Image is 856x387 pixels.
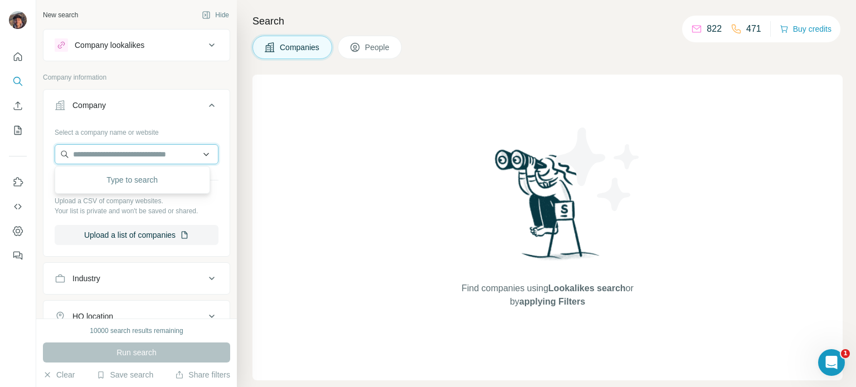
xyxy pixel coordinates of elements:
[458,282,636,308] span: Find companies using or by
[548,283,626,293] span: Lookalikes search
[9,96,27,116] button: Enrich CSV
[9,47,27,67] button: Quick start
[519,297,585,306] span: applying Filters
[780,21,831,37] button: Buy credits
[43,32,230,58] button: Company lookalikes
[55,206,218,216] p: Your list is private and won't be saved or shared.
[43,92,230,123] button: Company
[55,225,218,245] button: Upload a list of companies
[55,123,218,138] div: Select a company name or website
[9,11,27,29] img: Avatar
[43,369,75,380] button: Clear
[490,146,606,271] img: Surfe Illustration - Woman searching with binoculars
[280,42,320,53] span: Companies
[9,221,27,241] button: Dashboard
[707,22,722,36] p: 822
[746,22,761,36] p: 471
[96,369,153,380] button: Save search
[194,7,237,23] button: Hide
[9,197,27,217] button: Use Surfe API
[72,311,113,322] div: HQ location
[365,42,391,53] span: People
[9,246,27,266] button: Feedback
[72,273,100,284] div: Industry
[57,169,207,191] div: Type to search
[75,40,144,51] div: Company lookalikes
[9,120,27,140] button: My lists
[72,100,106,111] div: Company
[9,71,27,91] button: Search
[9,172,27,192] button: Use Surfe on LinkedIn
[43,10,78,20] div: New search
[55,196,218,206] p: Upload a CSV of company websites.
[818,349,845,376] iframe: Intercom live chat
[43,72,230,82] p: Company information
[43,265,230,292] button: Industry
[252,13,843,29] h4: Search
[175,369,230,380] button: Share filters
[43,303,230,330] button: HQ location
[90,326,183,336] div: 10000 search results remaining
[548,119,648,219] img: Surfe Illustration - Stars
[841,349,850,358] span: 1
